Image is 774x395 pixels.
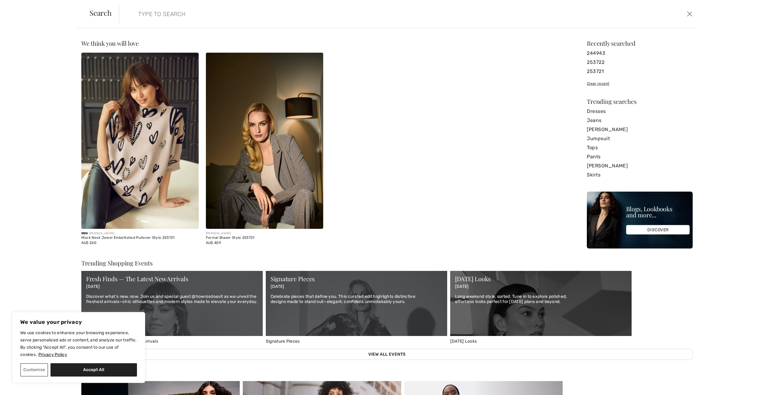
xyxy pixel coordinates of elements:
span: [DATE] Looks [450,339,477,344]
div: DISCOVER [626,225,690,235]
p: [DATE] [455,284,627,289]
button: Customize [20,363,48,377]
div: [PERSON_NAME] [206,231,323,236]
div: [DATE] Looks [455,276,627,282]
img: Formal Blazer Style 253721. Navy Blue [206,53,323,229]
a: Jeans [587,116,693,125]
div: Trending Shopping Events [81,260,693,266]
p: Celebrate pieces that define you. This curated edit highlights distinctive designs made to stand ... [271,294,442,304]
span: Help [14,4,26,10]
div: [PERSON_NAME] [81,231,199,236]
p: [DATE] [271,284,442,289]
div: Trending Blogs [81,370,693,376]
p: [DATE] [86,284,258,289]
div: Blogs, Lookbooks and more... [626,206,690,218]
div: Signature Pieces [271,276,442,282]
span: AU$ 260 [81,241,96,245]
input: TYPE TO SEARCH [134,5,547,23]
p: We value your privacy [20,318,137,326]
img: Blogs, Lookbooks and more... [587,192,693,249]
div: Recently searched [587,40,693,46]
div: Clear recent [587,81,693,86]
img: Mock Neck Jewel Embellished Pullover Style 253721. Beige/Black [81,53,199,229]
div: Formal Blazer Style 253721 [206,236,323,240]
a: [PERSON_NAME] [587,125,693,134]
a: Pants [587,152,693,161]
a: 253722 [587,58,693,67]
a: Jumpsuit [587,134,693,143]
a: Labor Day Looks [DATE] Looks [DATE] Long weekend style, sorted. Tune in to explore polished, effo... [450,271,632,344]
a: Fresh Finds — The Latest New Arrivals Fresh Finds — The Latest New Arrivals [DATE] Discover what’... [81,271,263,344]
span: Search [89,9,112,16]
a: [PERSON_NAME] [587,161,693,170]
a: Dresses [587,107,693,116]
a: Tops [587,143,693,152]
span: Signature Pieces [266,339,300,344]
p: Discover what’s new, now. Join us and special guest @howrosdoesit as we unveil the freshest arriv... [86,294,258,304]
span: AU$ 409 [206,241,221,245]
a: Privacy Policy [38,352,67,357]
div: Trending searches [587,98,693,104]
a: View All Events [81,349,693,360]
div: We value your privacy [12,312,145,383]
p: Long weekend style, sorted. Tune in to explore polished, effortless looks perfect for [DATE] plan... [455,294,627,304]
p: We use cookies to enhance your browsing experience, serve personalized ads or content, and analyz... [20,329,137,358]
a: Skirts [587,170,693,179]
a: 253721 [587,67,693,76]
button: Accept All [50,363,137,377]
span: New [81,232,88,235]
button: Close [685,9,694,19]
div: Mock Neck Jewel Embellished Pullover Style 253721 [81,236,199,240]
div: Fresh Finds — The Latest New Arrivals [86,276,258,282]
span: We think you will love [81,39,139,47]
a: 244943 [587,49,693,58]
a: Signature Pieces Signature Pieces [DATE] Celebrate pieces that define you. This curated edit high... [266,271,447,344]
